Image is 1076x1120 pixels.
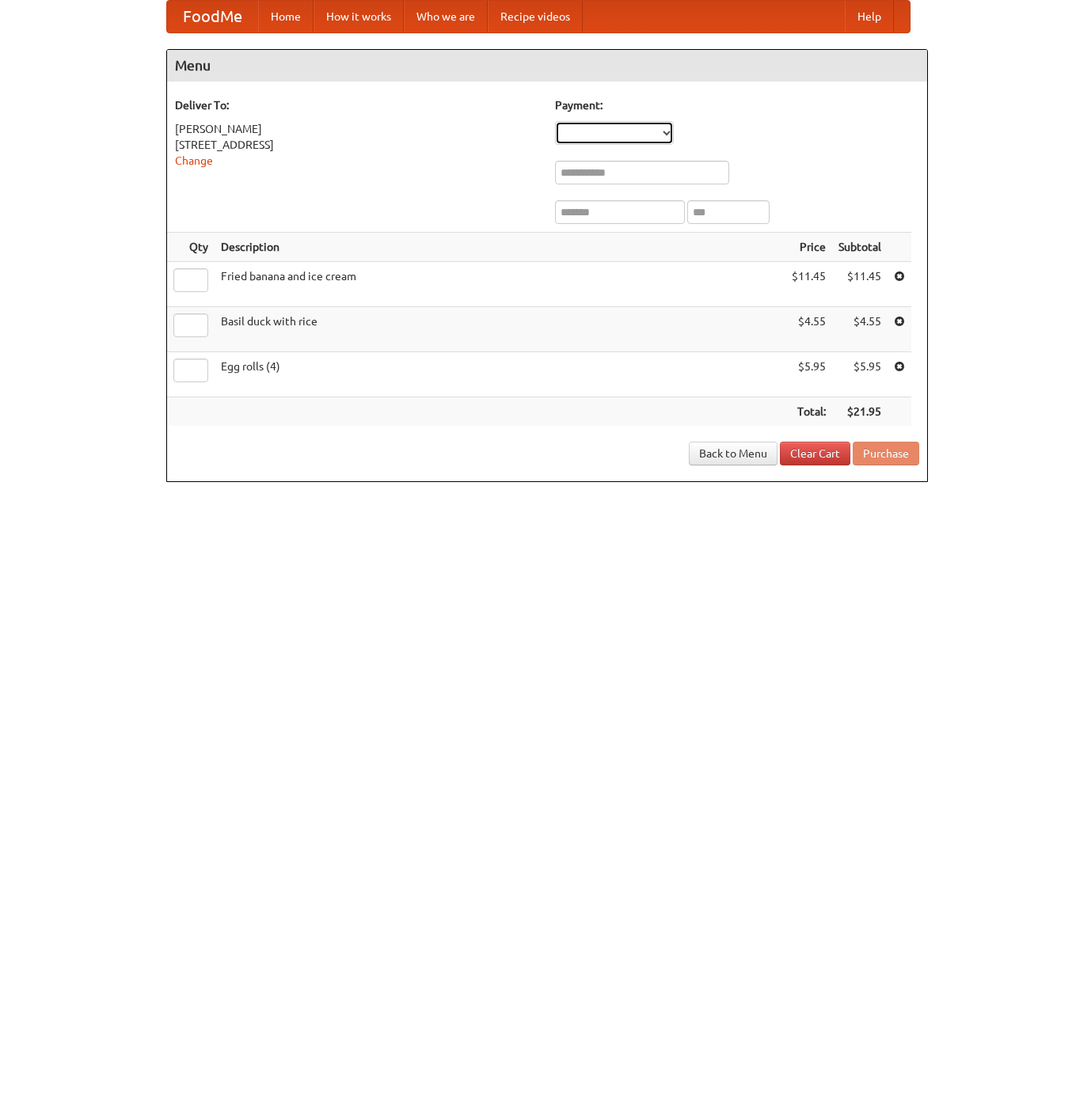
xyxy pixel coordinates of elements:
[853,442,919,465] button: Purchase
[785,307,832,352] td: $4.55
[785,352,832,397] td: $5.95
[832,352,888,397] td: $5.95
[215,352,785,397] td: Egg rolls (4)
[175,97,539,113] h5: Deliver To:
[785,397,832,427] th: Total:
[175,154,213,167] a: Change
[215,307,785,352] td: Basil duck with rice
[832,262,888,307] td: $11.45
[404,1,488,32] a: Who we are
[488,1,583,32] a: Recipe videos
[689,442,778,465] a: Back to Menu
[215,233,785,262] th: Description
[780,442,850,465] a: Clear Cart
[314,1,404,32] a: How it works
[785,233,832,262] th: Price
[555,97,919,113] h5: Payment:
[832,307,888,352] td: $4.55
[167,50,927,82] h4: Menu
[258,1,314,32] a: Home
[845,1,894,32] a: Help
[175,121,539,137] div: [PERSON_NAME]
[175,137,539,153] div: [STREET_ADDRESS]
[215,262,785,307] td: Fried banana and ice cream
[785,262,832,307] td: $11.45
[832,233,888,262] th: Subtotal
[832,397,888,427] th: $21.95
[167,233,215,262] th: Qty
[167,1,258,32] a: FoodMe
